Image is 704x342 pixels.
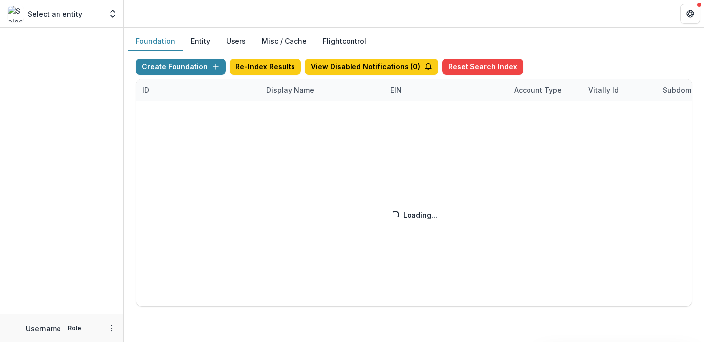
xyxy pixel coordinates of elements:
[680,4,700,24] button: Get Help
[28,9,82,19] p: Select an entity
[106,322,117,334] button: More
[26,323,61,334] p: Username
[218,32,254,51] button: Users
[128,32,183,51] button: Foundation
[106,4,119,24] button: Open entity switcher
[254,32,315,51] button: Misc / Cache
[8,6,24,22] img: Select an entity
[65,324,84,333] p: Role
[323,36,366,46] a: Flightcontrol
[183,32,218,51] button: Entity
